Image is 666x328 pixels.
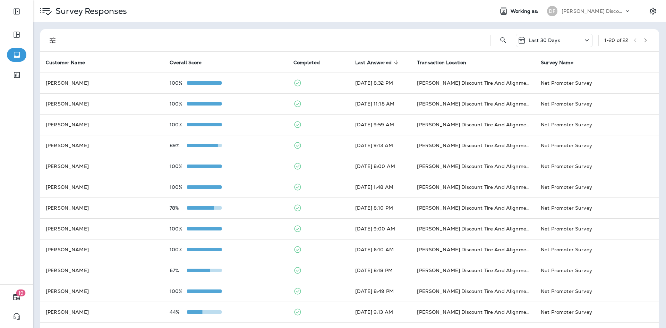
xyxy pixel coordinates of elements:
[535,260,659,281] td: Net Promoter Survey
[411,73,535,93] td: [PERSON_NAME] Discount Tire And Alignment - [GEOGRAPHIC_DATA] ([STREET_ADDRESS])
[350,239,411,260] td: [DATE] 6:10 AM
[350,302,411,322] td: [DATE] 9:13 AM
[535,239,659,260] td: Net Promoter Survey
[40,218,164,239] td: [PERSON_NAME]
[496,33,510,47] button: Search Survey Responses
[40,260,164,281] td: [PERSON_NAME]
[40,114,164,135] td: [PERSON_NAME]
[170,247,187,252] p: 100%
[350,114,411,135] td: [DATE] 9:59 AM
[541,60,573,66] span: Survey Name
[535,156,659,177] td: Net Promoter Survey
[170,268,187,273] p: 67%
[170,205,187,211] p: 78%
[411,197,535,218] td: [PERSON_NAME] Discount Tire And Alignment - [GEOGRAPHIC_DATA] ([STREET_ADDRESS])
[350,73,411,93] td: [DATE] 8:32 PM
[355,59,401,66] span: Last Answered
[411,114,535,135] td: [PERSON_NAME] Discount Tire And Alignment - [GEOGRAPHIC_DATA] ([STREET_ADDRESS])
[411,260,535,281] td: [PERSON_NAME] Discount Tire And Alignment - [GEOGRAPHIC_DATA] ([STREET_ADDRESS])
[170,143,187,148] p: 89%
[535,135,659,156] td: Net Promoter Survey
[16,289,26,296] span: 19
[535,218,659,239] td: Net Promoter Survey
[40,197,164,218] td: [PERSON_NAME]
[40,281,164,302] td: [PERSON_NAME]
[535,73,659,93] td: Net Promoter Survey
[293,60,320,66] span: Completed
[170,226,187,232] p: 100%
[350,135,411,156] td: [DATE] 9:13 AM
[411,93,535,114] td: [PERSON_NAME] Discount Tire And Alignment - [GEOGRAPHIC_DATA] ([STREET_ADDRESS])
[293,59,329,66] span: Completed
[562,8,624,14] p: [PERSON_NAME] Discount Tire & Alignment
[7,290,26,304] button: 19
[535,177,659,197] td: Net Promoter Survey
[535,302,659,322] td: Net Promoter Survey
[46,33,60,47] button: Filters
[417,60,466,66] span: Transaction Location
[411,239,535,260] td: [PERSON_NAME] Discount Tire And Alignment - [GEOGRAPHIC_DATA] ([STREET_ADDRESS])
[350,93,411,114] td: [DATE] 11:18 AM
[647,5,659,17] button: Settings
[417,59,475,66] span: Transaction Location
[411,281,535,302] td: [PERSON_NAME] Discount Tire And Alignment - [GEOGRAPHIC_DATA] ([STREET_ADDRESS])
[535,114,659,135] td: Net Promoter Survey
[547,6,557,16] div: DF
[170,122,187,127] p: 100%
[40,135,164,156] td: [PERSON_NAME]
[411,156,535,177] td: [PERSON_NAME] Discount Tire And Alignment - [GEOGRAPHIC_DATA] ([STREET_ADDRESS])
[40,93,164,114] td: [PERSON_NAME]
[535,93,659,114] td: Net Promoter Survey
[170,101,187,107] p: 100%
[7,5,26,18] button: Expand Sidebar
[46,59,94,66] span: Customer Name
[350,218,411,239] td: [DATE] 9:00 AM
[411,135,535,156] td: [PERSON_NAME] Discount Tire And Alignment - [GEOGRAPHIC_DATA] ([STREET_ADDRESS])
[170,184,187,190] p: 100%
[46,60,85,66] span: Customer Name
[170,163,187,169] p: 100%
[40,156,164,177] td: [PERSON_NAME]
[529,37,560,43] p: Last 30 Days
[170,59,211,66] span: Overall Score
[40,239,164,260] td: [PERSON_NAME]
[355,60,392,66] span: Last Answered
[535,197,659,218] td: Net Promoter Survey
[535,281,659,302] td: Net Promoter Survey
[411,177,535,197] td: [PERSON_NAME] Discount Tire And Alignment - [GEOGRAPHIC_DATA] ([STREET_ADDRESS])
[40,302,164,322] td: [PERSON_NAME]
[604,37,628,43] div: 1 - 20 of 22
[350,281,411,302] td: [DATE] 8:49 PM
[170,309,187,315] p: 44%
[170,80,187,86] p: 100%
[170,288,187,294] p: 100%
[511,8,540,14] span: Working as:
[350,260,411,281] td: [DATE] 8:18 PM
[40,177,164,197] td: [PERSON_NAME]
[53,6,127,16] p: Survey Responses
[541,59,582,66] span: Survey Name
[350,197,411,218] td: [DATE] 8:10 PM
[170,60,202,66] span: Overall Score
[411,302,535,322] td: [PERSON_NAME] Discount Tire And Alignment - [GEOGRAPHIC_DATA] ([STREET_ADDRESS])
[350,156,411,177] td: [DATE] 8:00 AM
[411,218,535,239] td: [PERSON_NAME] Discount Tire And Alignment - [GEOGRAPHIC_DATA] ([STREET_ADDRESS])
[40,73,164,93] td: [PERSON_NAME]
[350,177,411,197] td: [DATE] 1:48 AM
